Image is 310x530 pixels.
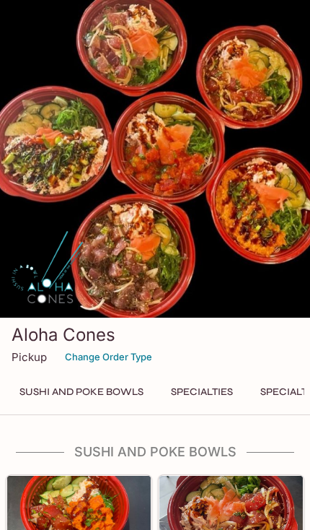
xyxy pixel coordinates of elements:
h3: Aloha Cones [12,323,298,346]
button: Sushi and Poke Bowls [12,381,151,401]
h4: Sushi and Poke Bowls [6,444,304,460]
p: Pickup [12,350,47,364]
button: Change Order Type [58,346,159,368]
img: Aloha Cones [12,231,83,303]
button: Specialties [163,381,241,401]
